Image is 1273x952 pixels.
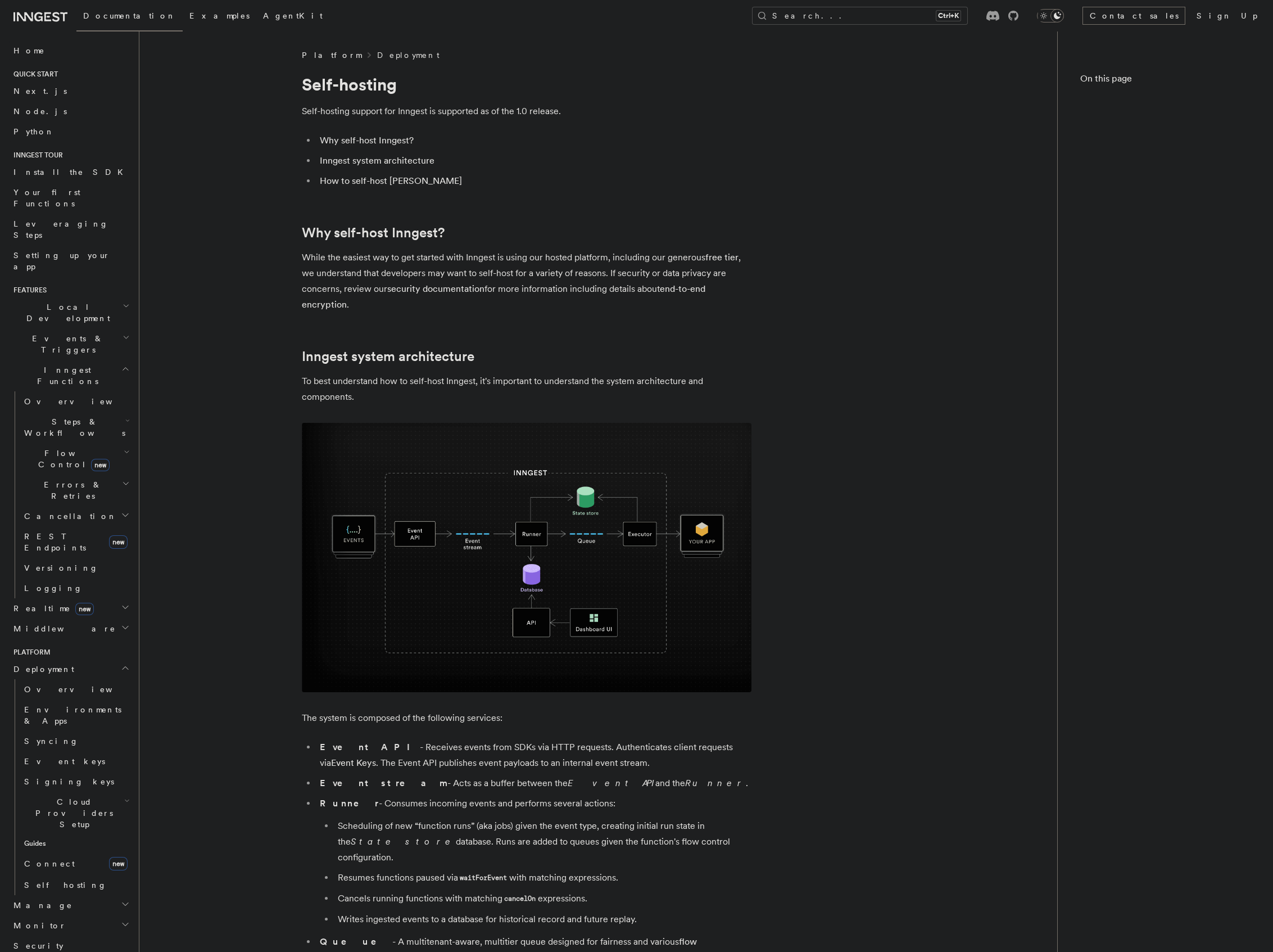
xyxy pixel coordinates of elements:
[1082,7,1185,25] a: Contact sales
[9,162,132,182] a: Install the SDK
[9,603,94,614] span: Realtime
[9,214,132,245] a: Leveraging Steps
[458,873,509,883] code: waitForEvent
[83,11,176,20] span: Documentation
[13,219,108,240] span: Leveraging Steps
[13,45,45,56] span: Home
[9,245,132,277] a: Setting up your app
[24,859,75,868] span: Connect
[24,705,121,725] span: Environments & Apps
[502,893,538,904] a: cancelOn
[334,870,751,886] li: Resumes functions paused via with matching expressions.
[75,603,94,615] span: new
[1080,72,1251,90] h4: On this page
[20,526,132,558] a: REST Endpointsnew
[20,792,132,834] button: Cloud Providers Setup
[9,81,132,101] a: Next.js
[685,778,746,788] em: Runner
[9,328,132,360] button: Events & Triggers
[316,796,751,927] li: - Consumes incoming events and performs several actions:
[76,3,183,31] a: Documentation
[334,818,751,865] li: Scheduling of new “function runs” (aka jobs) given the event type, creating initial run state in ...
[9,664,74,675] span: Deployment
[20,852,132,875] a: Connectnew
[263,11,323,20] span: AgentKit
[24,532,86,552] span: REST Endpoints
[1190,7,1264,25] a: Sign Up
[20,443,132,475] button: Flow Controlnew
[24,737,79,746] span: Syncing
[9,151,63,160] span: Inngest tour
[109,535,128,549] span: new
[9,182,132,214] a: Your first Functions
[24,397,140,406] span: Overview
[20,875,132,895] a: Self hosting
[24,584,83,593] span: Logging
[320,135,414,146] a: Why self-host Inngest?
[320,742,420,752] strong: Event API
[9,915,132,936] button: Monitor
[9,900,73,911] span: Manage
[183,3,256,30] a: Examples
[9,648,51,657] span: Platform
[9,121,132,142] a: Python
[377,49,440,61] a: Deployment
[387,283,484,294] a: security documentation
[20,796,124,830] span: Cloud Providers Setup
[24,757,105,766] span: Event keys
[20,506,132,526] button: Cancellation
[320,155,434,166] a: Inngest system architecture
[13,188,80,208] span: Your first Functions
[20,700,132,731] a: Environments & Apps
[20,412,132,443] button: Steps & Workflows
[9,391,132,598] div: Inngest Functions
[316,775,751,791] li: - Acts as a buffer between the and the .
[189,11,250,20] span: Examples
[9,895,132,915] button: Manage
[9,598,132,619] button: Realtimenew
[334,912,751,927] li: Writes ingested events to a database for historical record and future replay.
[752,7,968,25] button: Search...Ctrl+K
[302,349,474,364] a: Inngest system architecture
[302,710,751,726] p: The system is composed of the following services:
[20,479,122,502] span: Errors & Retries
[20,416,125,439] span: Steps & Workflows
[24,777,114,786] span: Signing keys
[20,578,132,598] a: Logging
[316,739,751,771] li: - Receives events from SDKs via HTTP requests. Authenticates client requests via . The Event API ...
[9,70,58,79] span: Quick start
[24,881,107,890] span: Self hosting
[302,423,751,692] img: Inngest system architecture diagram
[9,360,132,391] button: Inngest Functions
[1037,9,1064,22] button: Toggle dark mode
[13,87,67,96] span: Next.js
[24,563,98,572] span: Versioning
[320,936,392,947] strong: Queue
[9,679,132,895] div: Deployment
[302,74,751,94] h1: Self-hosting
[9,659,132,679] button: Deployment
[302,49,361,61] span: Platform
[9,623,116,634] span: Middleware
[20,834,132,852] span: Guides
[9,333,123,355] span: Events & Triggers
[13,107,67,116] span: Node.js
[936,10,961,21] kbd: Ctrl+K
[458,872,509,883] a: waitForEvent
[9,297,132,328] button: Local Development
[20,751,132,771] a: Event keys
[502,894,538,904] code: cancelOn
[91,459,110,471] span: new
[302,225,445,241] a: Why self-host Inngest?
[20,475,132,506] button: Errors & Retries
[302,103,751,119] p: Self-hosting support for Inngest is supported as of the 1.0 release.
[320,778,447,788] strong: Event stream
[20,771,132,792] a: Signing keys
[705,252,739,263] a: free tier
[331,757,376,768] a: Event Keys
[9,364,121,387] span: Inngest Functions
[13,251,110,271] span: Setting up your app
[351,836,456,847] em: State store
[13,168,130,177] span: Install the SDK
[9,101,132,121] a: Node.js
